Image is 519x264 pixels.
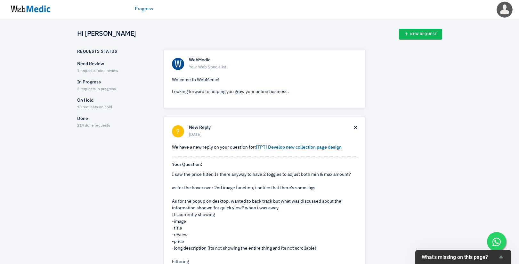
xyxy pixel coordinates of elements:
[172,89,357,95] p: Looking forward to helping you grow your online business.
[77,61,152,67] p: Need Review
[422,254,497,260] span: What's missing on this page?
[77,97,152,104] p: On Hold
[77,124,110,128] span: 214 done requests
[256,145,342,150] a: [TPT] Develop new collection page design
[77,87,116,91] span: 2 requests in progress
[77,49,118,54] h6: Requests Status
[399,29,442,40] a: New Request
[77,105,112,109] span: 18 requests on hold
[172,77,357,83] p: Welcome to WebMedic!
[189,58,357,63] h6: WebMedic
[77,30,136,38] h4: Hi [PERSON_NAME]
[135,6,153,12] a: Progress
[189,125,354,131] h6: New Reply
[77,69,118,73] span: 1 requests need review
[189,64,357,71] span: Your Web Specialist
[77,115,152,122] p: Done
[172,161,357,168] p: Your Question:
[77,79,152,86] p: In Progress
[189,132,354,138] span: [DATE]
[422,253,505,261] button: Show survey - What's missing on this page?
[172,144,357,151] p: We have a new reply on your question for:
